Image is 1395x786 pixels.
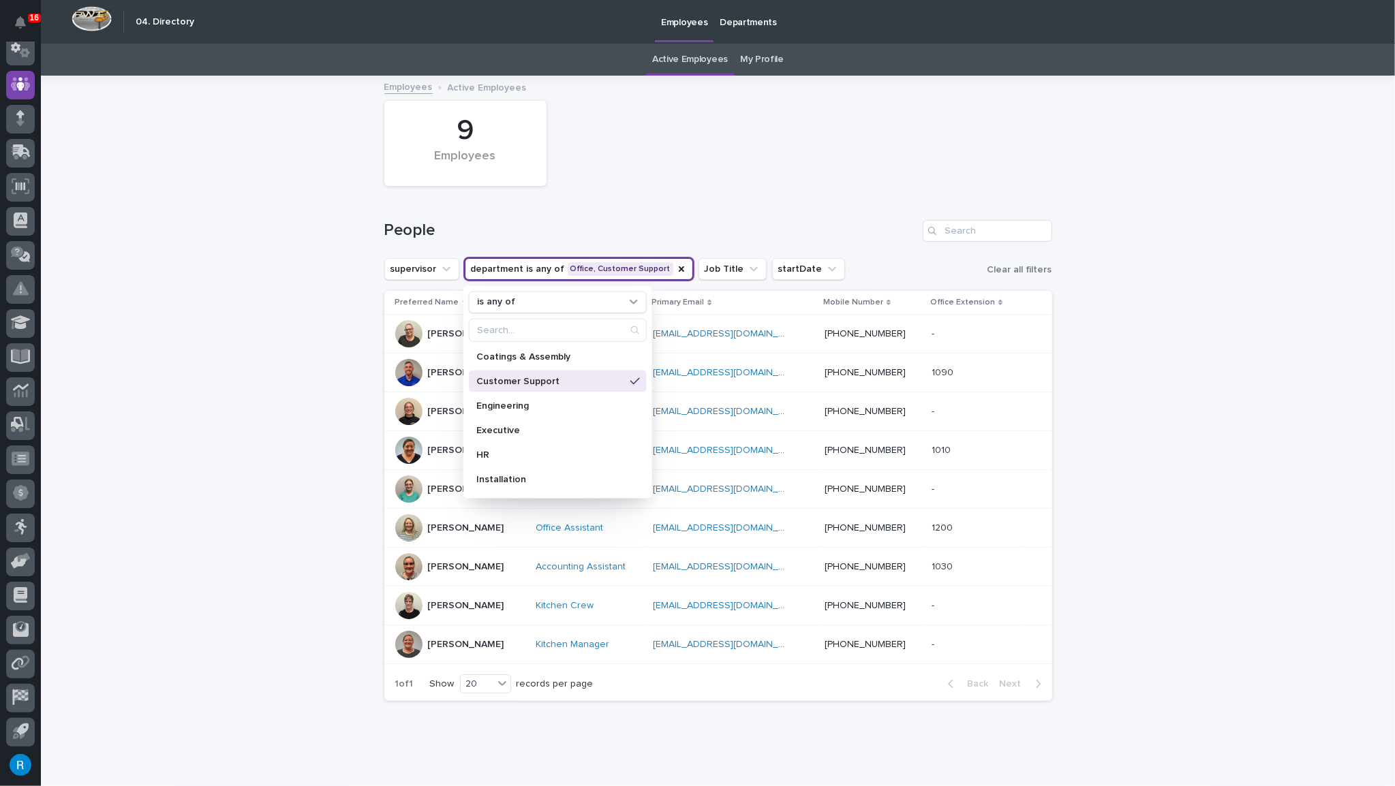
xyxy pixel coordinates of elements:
button: Back [937,678,994,690]
p: 1030 [932,559,955,573]
p: Active Employees [448,79,527,94]
a: Kitchen Crew [536,600,594,612]
button: supervisor [384,258,459,280]
input: Search [469,319,645,341]
a: [PHONE_NUMBER] [825,523,906,533]
a: Kitchen Manager [536,639,609,650]
p: [PERSON_NAME] [428,561,504,573]
button: Next [994,678,1052,690]
p: Customer Support [476,376,624,386]
tr: [PERSON_NAME]Kitchen Crew [EMAIL_ADDRESS][DOMAIN_NAME] [PHONE_NUMBER]-- [384,586,1052,625]
tr: [PERSON_NAME]Kitchen Crew [EMAIL_ADDRESS][DOMAIN_NAME] [PHONE_NUMBER]-- [384,315,1052,353]
p: Mobile Number [823,295,883,310]
p: - [932,636,937,650]
p: HR [476,450,624,459]
a: [EMAIL_ADDRESS][DOMAIN_NAME] [653,562,807,571]
a: [EMAIL_ADDRESS][DOMAIN_NAME] [653,407,807,416]
div: Search [468,318,646,341]
a: [EMAIL_ADDRESS][DOMAIN_NAME] [653,445,807,455]
tr: [PERSON_NAME]Kitchen Crew [EMAIL_ADDRESS][DOMAIN_NAME] [PHONE_NUMBER]-- [384,470,1052,509]
p: Primary Email [651,295,704,310]
p: 1200 [932,520,955,534]
span: Next [1000,679,1030,689]
p: Installation [476,474,624,484]
tr: [PERSON_NAME]Office Manager [EMAIL_ADDRESS][DOMAIN_NAME] [PHONE_NUMBER]10101010 [384,431,1052,470]
a: [PHONE_NUMBER] [825,445,906,455]
p: [PERSON_NAME] [428,445,504,456]
tr: [PERSON_NAME]CFO [EMAIL_ADDRESS][DOMAIN_NAME] [PHONE_NUMBER]10901090 [384,353,1052,392]
p: [PERSON_NAME] [428,484,504,495]
a: My Profile [740,44,784,76]
h1: People [384,221,917,240]
p: records per page [517,678,594,690]
a: [PHONE_NUMBER] [825,562,906,571]
button: Clear all filters [982,260,1052,280]
a: [PHONE_NUMBER] [825,640,906,649]
p: 16 [30,13,39,22]
button: department [465,258,693,280]
a: Accounting Assistant [536,561,626,573]
button: users-avatar [6,751,35,779]
p: [PERSON_NAME] [428,367,504,379]
a: [EMAIL_ADDRESS][DOMAIN_NAME] [653,368,807,377]
div: 20 [461,677,493,691]
a: [EMAIL_ADDRESS][DOMAIN_NAME] [653,523,807,533]
p: - [932,597,937,612]
span: Back [960,679,989,689]
p: Show [430,678,455,690]
div: Notifications16 [17,16,35,38]
a: Office Assistant [536,522,603,534]
span: Clear all filters [987,265,1052,274]
p: Office Extension [930,295,995,310]
a: Employees [384,78,433,94]
p: [PERSON_NAME] [428,406,504,418]
p: is any of [477,296,515,308]
p: Executive [476,425,624,435]
a: Active Employees [652,44,728,76]
input: Search [923,220,1052,242]
p: Engineering [476,400,624,410]
p: [PERSON_NAME] [428,522,504,534]
p: - [932,403,937,418]
button: startDate [772,258,845,280]
p: [PERSON_NAME] [428,328,504,340]
a: [EMAIL_ADDRESS][DOMAIN_NAME] [653,329,807,339]
a: [PHONE_NUMBER] [825,407,906,416]
a: [PHONE_NUMBER] [825,601,906,610]
p: [PERSON_NAME] [428,639,504,650]
p: - [932,481,937,495]
p: 1010 [932,442,953,456]
a: [EMAIL_ADDRESS][DOMAIN_NAME] [653,640,807,649]
tr: [PERSON_NAME]Accounting Assistant [EMAIL_ADDRESS][DOMAIN_NAME] [PHONE_NUMBER]10301030 [384,548,1052,586]
tr: [PERSON_NAME]Kitchen Crew [EMAIL_ADDRESS][DOMAIN_NAME] [PHONE_NUMBER]-- [384,392,1052,431]
h2: 04. Directory [136,16,194,28]
div: 9 [408,114,523,148]
p: - [932,326,937,340]
p: Coatings & Assembly [476,351,624,361]
p: 1 of 1 [384,667,425,701]
p: 1090 [932,364,956,379]
tr: [PERSON_NAME]Kitchen Manager [EMAIL_ADDRESS][DOMAIN_NAME] [PHONE_NUMBER]-- [384,625,1052,664]
button: Job Title [699,258,767,280]
p: [PERSON_NAME] [428,600,504,612]
a: [PHONE_NUMBER] [825,484,906,494]
div: Employees [408,149,523,178]
p: Preferred Name [395,295,459,310]
tr: [PERSON_NAME]Office Assistant [EMAIL_ADDRESS][DOMAIN_NAME] [PHONE_NUMBER]12001200 [384,509,1052,548]
a: [PHONE_NUMBER] [825,329,906,339]
button: Notifications [6,8,35,37]
a: [EMAIL_ADDRESS][DOMAIN_NAME] [653,601,807,610]
a: [PHONE_NUMBER] [825,368,906,377]
a: [EMAIL_ADDRESS][DOMAIN_NAME] [653,484,807,494]
img: Workspace Logo [72,6,112,31]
